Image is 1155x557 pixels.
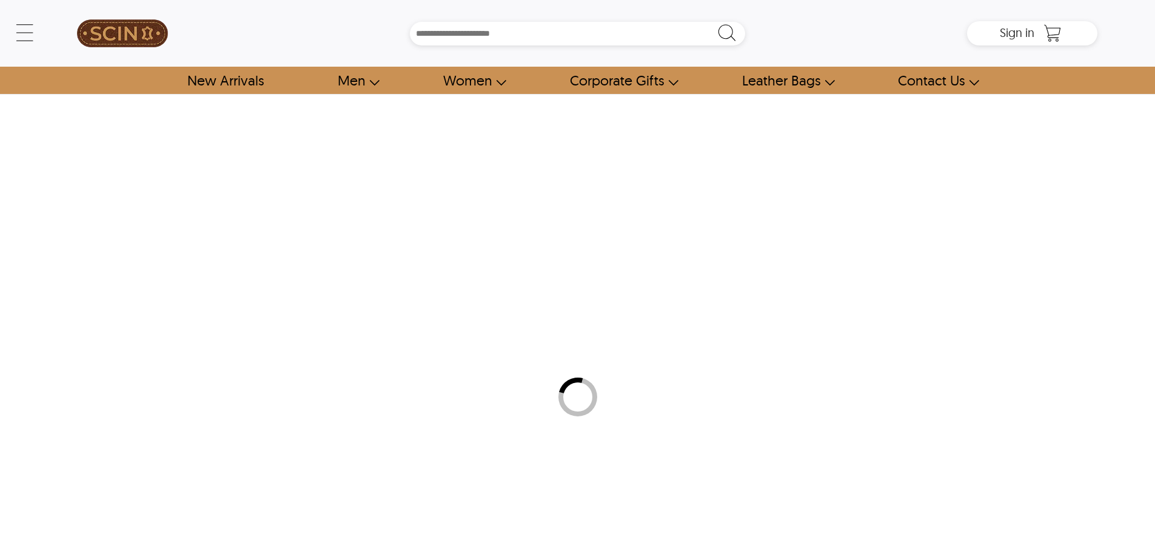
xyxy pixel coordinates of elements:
a: Sign in [1000,29,1034,39]
a: Shop Women Leather Jackets [429,67,509,94]
a: Shop New Arrivals [173,67,277,94]
span: Sign in [1000,25,1034,40]
a: shop men's leather jackets [324,67,382,94]
a: SCIN [58,6,187,61]
a: contact-us [884,67,982,94]
a: Shop Leather Corporate Gifts [556,67,681,94]
img: SCIN [77,6,168,61]
a: Shopping Cart [1040,24,1065,42]
a: Shop Leather Bags [728,67,837,94]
